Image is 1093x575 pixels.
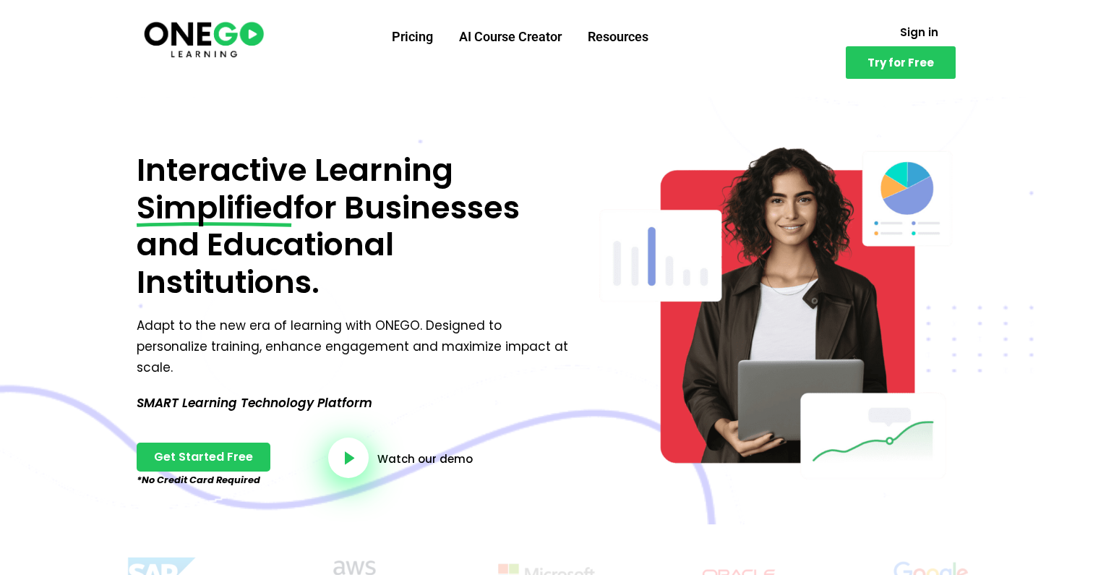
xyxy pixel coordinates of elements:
em: *No Credit Card Required [137,473,260,487]
span: Interactive Learning [137,148,453,192]
span: Get Started Free [154,451,253,463]
a: Get Started Free [137,443,270,472]
span: Sign in [900,27,938,38]
p: SMART Learning Technology Platform [137,393,574,414]
a: Try for Free [846,46,956,79]
a: AI Course Creator [446,18,575,56]
span: Simplified [137,189,293,227]
a: Watch our demo [377,453,473,464]
a: Sign in [883,18,956,46]
a: Resources [575,18,661,56]
a: video-button [328,438,369,478]
span: for Businesses and Educational Institutions. [137,186,520,304]
a: Pricing [379,18,446,56]
span: Try for Free [867,57,934,68]
p: Adapt to the new era of learning with ONEGO. Designed to personalize training, enhance engagement... [137,315,574,378]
